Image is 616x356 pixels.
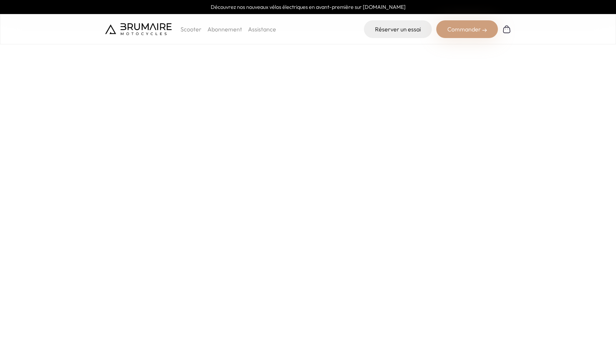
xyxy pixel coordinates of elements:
[207,25,242,33] a: Abonnement
[248,25,276,33] a: Assistance
[364,20,432,38] a: Réserver un essai
[482,28,487,32] img: right-arrow-2.png
[105,23,172,35] img: Brumaire Motocycles
[180,25,202,34] p: Scooter
[436,20,498,38] div: Commander
[502,25,511,34] img: Panier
